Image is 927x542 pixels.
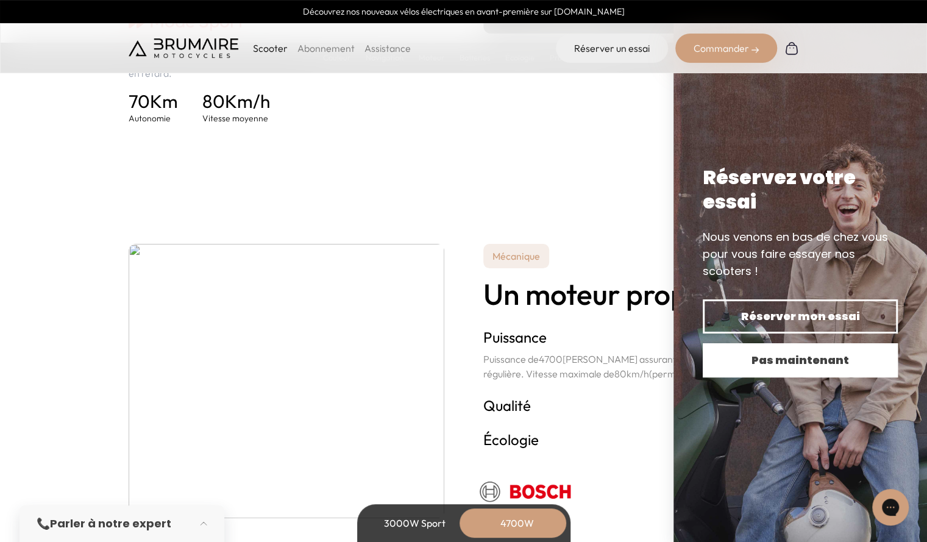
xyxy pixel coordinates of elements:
h4: Km/h [202,90,270,112]
img: Panier [784,41,799,55]
h3: Puissance [483,327,799,347]
span: 80 [614,368,627,380]
img: right-arrow-2.png [751,46,759,54]
p: Autonomie [129,112,178,124]
span: 70 [129,90,150,113]
a: Assistance [364,42,411,54]
h2: Un moteur propre. [483,278,799,310]
div: Commander [675,34,777,63]
span: 80 [202,90,225,113]
h3: Qualité [483,396,799,415]
img: Logo Bosch [469,466,584,515]
span: 4700 [539,353,563,365]
h3: Écologie [483,430,799,449]
div: 4700W [469,508,566,538]
a: Réserver un essai [556,34,668,63]
iframe: Gorgias live chat messenger [866,485,915,530]
a: Abonnement [297,42,355,54]
h4: Km [129,90,178,112]
div: 3000W Sport [366,508,464,538]
p: Mécanique [483,244,549,268]
img: DSC09594.jpg [129,244,444,518]
span: (permis B / formation 125) [649,368,760,380]
p: Vitesse moyenne [202,112,270,124]
p: Scooter [253,41,288,55]
p: Puissance de [PERSON_NAME] assurant une utilisation fluide et régulière. Vitesse maximale de km/h . [483,352,799,381]
img: Brumaire Motocycles [129,38,238,58]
